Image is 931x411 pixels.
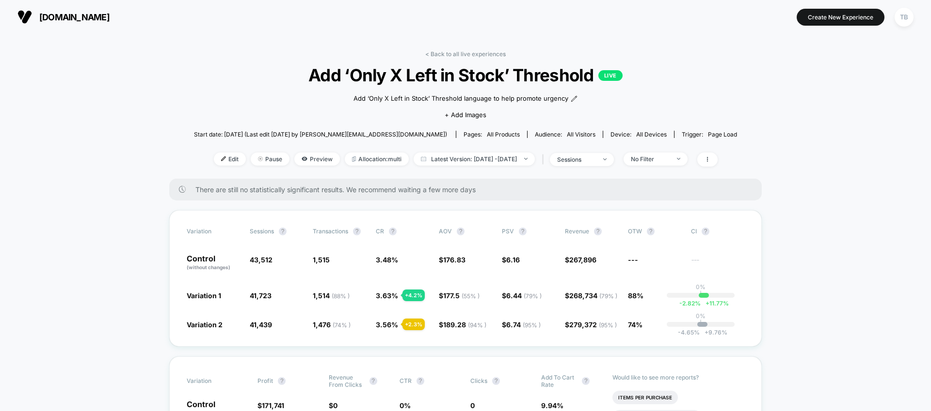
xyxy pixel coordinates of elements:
span: 189.28 [443,320,486,329]
span: + [706,300,709,307]
button: ? [369,377,377,385]
span: ( 79 % ) [524,292,542,300]
span: Add ‘Only X Left in Stock’ Threshold language to help promote urgency [353,94,568,104]
span: -4.65 % [678,329,700,336]
button: ? [519,228,527,235]
span: ( 74 % ) [333,321,351,329]
div: Pages: [464,131,520,138]
span: $ [439,256,465,264]
img: end [258,156,263,161]
span: Allocation: multi [345,152,409,166]
button: ? [417,377,424,385]
span: Latest Version: [DATE] - [DATE] [414,152,535,166]
span: (without changes) [187,264,230,270]
span: 267,896 [569,256,596,264]
span: All Visitors [567,131,595,138]
button: [DOMAIN_NAME] [15,9,112,25]
p: 0% [696,283,706,290]
p: | [700,290,702,298]
img: end [603,158,607,160]
span: 1,476 [313,320,351,329]
span: Revenue From Clicks [329,374,365,388]
span: ( 88 % ) [332,292,350,300]
img: edit [221,156,226,161]
span: -2.82 % [679,300,701,307]
p: Would like to see more reports? [612,374,745,381]
span: Clicks [470,377,487,384]
span: There are still no statistically significant results. We recommend waiting a few more days [195,185,742,194]
span: $ [329,401,337,410]
span: 6.74 [506,320,541,329]
button: ? [389,228,397,235]
button: ? [582,377,590,385]
span: $ [439,320,486,329]
img: end [677,158,680,160]
span: 41,439 [250,320,272,329]
span: 3.63 % [376,291,398,300]
span: + Add Images [445,111,486,119]
span: + [705,329,708,336]
span: PSV [502,228,514,235]
li: Items Per Purchase [612,391,678,404]
div: Trigger: [682,131,737,138]
span: $ [502,256,520,264]
span: Add ‘Only X Left in Stock’ Threshold [221,65,710,85]
span: 1,514 [313,291,350,300]
div: TB [895,8,914,27]
p: Control [187,255,240,271]
span: ( 95 % ) [599,321,617,329]
div: No Filter [631,155,670,163]
button: ? [457,228,465,235]
span: CI [691,228,744,235]
span: $ [565,256,596,264]
div: + 2.3 % [402,319,425,330]
button: ? [647,228,655,235]
span: $ [565,320,617,329]
span: AOV [439,228,452,235]
span: 0 [333,401,337,410]
span: CR [376,228,384,235]
span: 171,741 [262,401,284,410]
span: 9.94 % [541,401,563,410]
span: all products [487,131,520,138]
span: all devices [636,131,667,138]
span: 6.16 [506,256,520,264]
img: rebalance [352,156,356,162]
div: sessions [557,156,596,163]
span: $ [565,291,617,300]
button: ? [278,377,286,385]
span: 74% [628,320,642,329]
span: Variation [187,228,240,235]
span: 3.48 % [376,256,398,264]
span: CTR [400,377,412,384]
span: OTW [628,228,681,235]
button: TB [892,7,916,27]
span: 0 % [400,401,411,410]
button: ? [594,228,602,235]
span: 43,512 [250,256,273,264]
span: 0 [470,401,475,410]
span: 3.56 % [376,320,398,329]
span: Add To Cart Rate [541,374,577,388]
span: Preview [294,152,340,166]
span: 177.5 [443,291,480,300]
span: Variation [187,374,240,388]
span: --- [691,257,744,271]
span: Pause [251,152,289,166]
span: --- [628,256,638,264]
span: $ [257,401,284,410]
span: 9.76 % [700,329,727,336]
span: ( 55 % ) [462,292,480,300]
span: Revenue [565,228,589,235]
p: LIVE [598,70,623,81]
span: 279,372 [569,320,617,329]
div: + 4.2 % [402,289,425,301]
button: ? [492,377,500,385]
span: 88% [628,291,643,300]
span: Sessions [250,228,274,235]
button: ? [353,228,361,235]
span: $ [439,291,480,300]
span: ( 95 % ) [523,321,541,329]
span: | [540,152,550,167]
button: ? [279,228,287,235]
